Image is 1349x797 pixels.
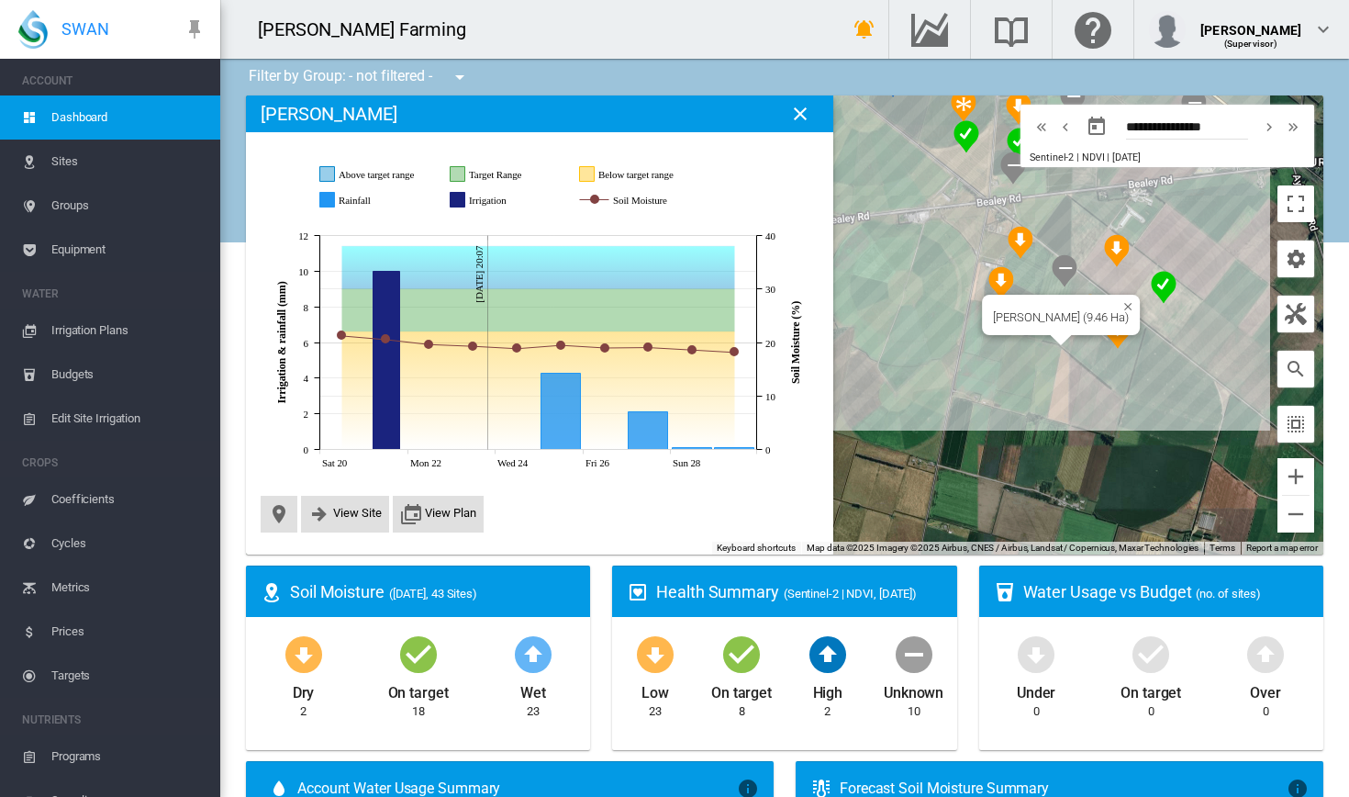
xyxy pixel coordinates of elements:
[22,66,206,95] span: ACCOUNT
[633,632,677,676] md-icon: icon-arrow-down-bold-circle
[715,448,754,450] g: Rainfall Sep 29, 2025 0.1
[1006,92,1031,125] div: NDVI: Brooker LL
[51,397,206,441] span: Edit Site Irrigation
[580,166,691,183] g: Below target range
[908,703,920,720] div: 10
[853,18,875,40] md-icon: icon-bell-ring
[644,343,652,351] circle: Soil Moisture Sep 27, 2025 19.04330043171177
[765,338,775,349] tspan: 20
[527,703,540,720] div: 23
[18,10,48,49] img: SWAN-Landscape-Logo-Colour-drop.png
[1277,351,1314,387] button: icon-magnify
[338,331,345,339] circle: Soil Moisture Sep 20, 2025 21.216007114438554
[1007,128,1032,161] div: NDVI: Brooker DD
[51,353,206,397] span: Budgets
[1071,18,1115,40] md-icon: Click here for help
[412,703,425,720] div: 18
[513,344,520,352] circle: Soil Moisture Sep 24, 2025 18.83745643171177
[51,95,206,140] span: Dashboard
[304,409,308,420] tspan: 2
[765,391,775,402] tspan: 10
[304,373,309,384] tspan: 4
[1129,632,1173,676] md-icon: icon-checkbox-marked-circle
[1224,39,1278,49] span: (Supervisor)
[61,17,109,40] span: SWAN
[400,503,476,525] button: icon-calendar-multiple View Plan
[673,448,712,450] g: Rainfall Sep 28, 2025 0.1
[1285,358,1307,380] md-icon: icon-magnify
[627,581,649,603] md-icon: icon-heart-box-outline
[389,587,477,601] span: ([DATE], 43 Sites)
[993,310,1129,324] div: [PERSON_NAME] (9.46 Ha)
[711,676,772,703] div: On target
[1148,703,1154,720] div: 0
[846,11,883,48] button: icon-bell-ring
[784,587,917,601] span: (Sentinel-2 | NDVI, [DATE])
[994,581,1016,603] md-icon: icon-cup-water
[22,705,206,735] span: NUTRIENTS
[1283,116,1303,138] md-icon: icon-chevron-double-right
[765,284,775,295] tspan: 30
[1196,587,1261,601] span: (no. of sites)
[451,166,562,183] g: Target Range
[474,245,485,303] tspan: [DATE] 20:07
[282,632,326,676] md-icon: icon-arrow-down-bold-circle
[813,676,843,703] div: High
[51,654,206,698] span: Targets
[261,103,397,125] h2: [PERSON_NAME]
[989,18,1033,40] md-icon: Search the knowledge base
[333,506,382,520] span: View Site
[51,228,206,272] span: Equipment
[425,506,476,520] span: View Plan
[717,542,796,555] button: Keyboard shortcuts
[51,140,206,184] span: Sites
[601,344,608,352] circle: Soil Moisture Sep 26, 2025 18.969680431711772
[739,703,745,720] div: 8
[884,676,943,703] div: Unknown
[1149,11,1186,48] img: profile.jpg
[1200,14,1301,32] div: [PERSON_NAME]
[235,59,484,95] div: Filter by Group: - not filtered -
[1052,254,1077,287] div: NDVI: Brooker MC
[320,192,431,208] g: Rainfall
[258,17,483,42] div: [PERSON_NAME] Farming
[806,632,850,676] md-icon: icon-arrow-up-bold-circle
[51,477,206,522] span: Coefficients
[497,457,529,468] tspan: Wed 24
[719,632,764,676] md-icon: icon-checkbox-marked-circle
[1246,543,1318,553] a: Report a map error
[275,281,288,403] tspan: Irrigation & rainfall (mm)
[641,676,669,703] div: Low
[304,444,309,455] tspan: 0
[580,192,706,208] g: Soil Moisture
[673,457,701,468] tspan: Sun 28
[51,184,206,228] span: Groups
[410,457,441,468] tspan: Mon 22
[1017,676,1056,703] div: Under
[557,342,564,349] circle: Soil Moisture Sep 25, 2025 19.46489643171177
[304,302,309,313] tspan: 8
[1263,703,1269,720] div: 0
[541,374,581,450] g: Rainfall Sep 25, 2025 4.3
[1120,676,1181,703] div: On target
[953,120,979,153] div: NDVI: Brooker A
[649,703,662,720] div: 23
[51,610,206,654] span: Prices
[308,503,382,525] button: icon-arrow-right-bold View Site
[451,192,562,208] g: Irrigation
[951,89,976,122] div: NDVI: Brooker BB1
[585,457,610,468] tspan: Fri 26
[1030,152,1104,163] span: Sentinel-2 | NDVI
[908,18,952,40] md-icon: Go to the Data Hub
[388,676,449,703] div: On target
[1107,152,1140,163] span: | [DATE]
[765,230,775,241] tspan: 40
[1285,248,1307,270] md-icon: icon-cog
[789,103,811,125] md-icon: icon-close
[1312,18,1334,40] md-icon: icon-chevron-down
[1031,116,1052,138] md-icon: icon-chevron-double-left
[1023,580,1309,603] div: Water Usage vs Budget
[441,59,478,95] button: icon-menu-down
[1030,116,1054,138] button: icon-chevron-double-left
[1151,271,1176,304] div: NDVI: Brooker JJ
